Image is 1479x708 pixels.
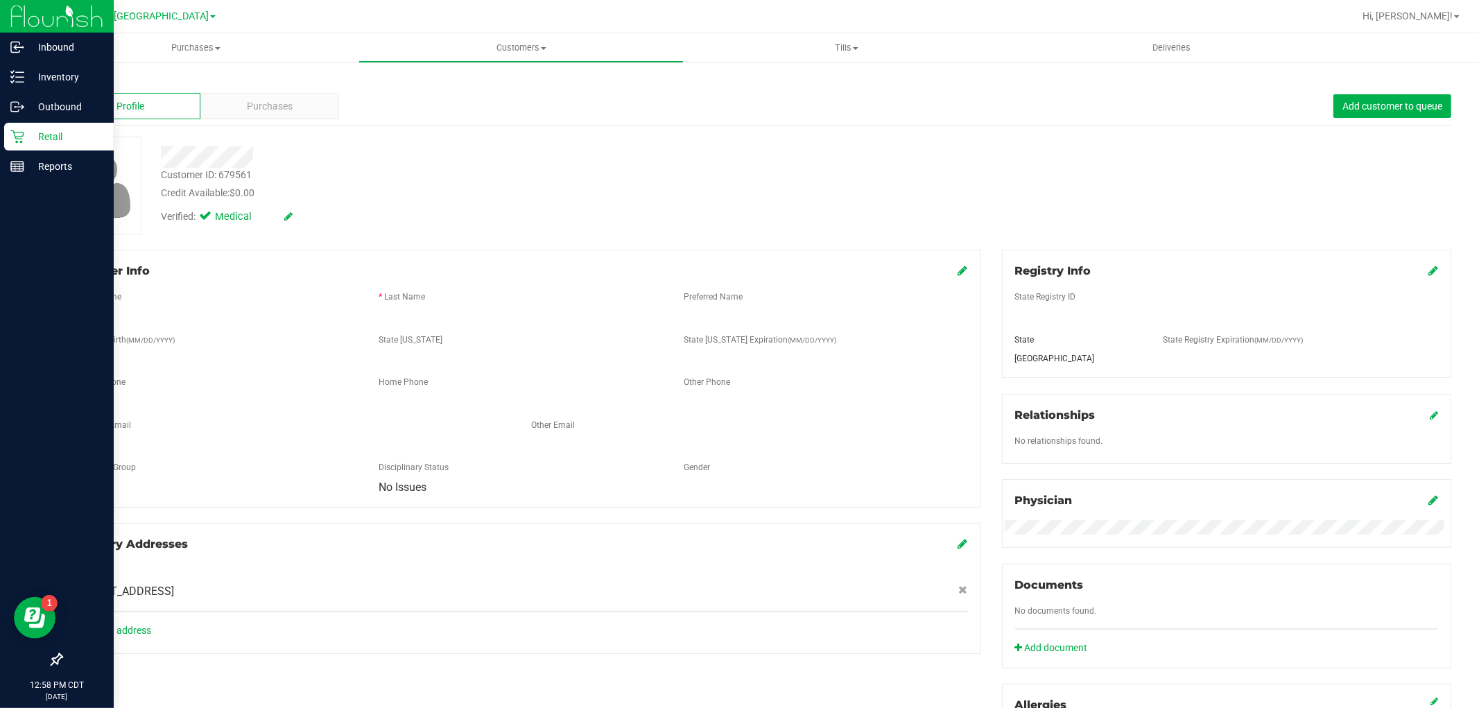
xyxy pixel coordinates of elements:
span: [STREET_ADDRESS] [74,583,174,600]
span: Profile [116,99,144,114]
inline-svg: Inventory [10,70,24,84]
button: Add customer to queue [1333,94,1451,118]
label: State Registry Expiration [1163,334,1303,346]
span: Registry Info [1015,264,1091,277]
label: No relationships found. [1015,435,1103,447]
div: Verified: [161,209,293,225]
span: Documents [1015,578,1084,592]
p: Retail [24,128,107,145]
inline-svg: Outbound [10,100,24,114]
a: Customers [358,33,684,62]
a: Deliveries [1009,33,1334,62]
span: No Issues [379,481,427,494]
span: (MM/DD/YYYY) [788,336,836,344]
inline-svg: Inbound [10,40,24,54]
iframe: Resource center [14,597,55,639]
label: State Registry ID [1015,291,1076,303]
label: Disciplinary Status [379,461,449,474]
span: Customers [359,42,683,54]
label: Last Name [385,291,426,303]
iframe: Resource center unread badge [41,595,58,612]
label: Date of Birth [80,334,175,346]
a: Add document [1015,641,1095,655]
label: Other Email [531,419,575,431]
label: State [US_STATE] [379,334,443,346]
span: Deliveries [1134,42,1209,54]
p: [DATE] [6,691,107,702]
span: Medical [215,209,270,225]
label: Other Phone [684,376,730,388]
span: TX Austin [GEOGRAPHIC_DATA] [67,10,209,22]
label: Gender [684,461,710,474]
span: Add customer to queue [1342,101,1442,112]
p: Inventory [24,69,107,85]
inline-svg: Reports [10,159,24,173]
div: [GEOGRAPHIC_DATA] [1005,352,1152,365]
p: Reports [24,158,107,175]
span: (MM/DD/YYYY) [1254,336,1303,344]
span: Purchases [33,42,358,54]
inline-svg: Retail [10,130,24,144]
div: Credit Available: [161,186,846,200]
a: Purchases [33,33,358,62]
p: Inbound [24,39,107,55]
span: Relationships [1015,408,1096,422]
label: Home Phone [379,376,429,388]
label: State [US_STATE] Expiration [684,334,836,346]
span: Hi, [PERSON_NAME]! [1363,10,1453,21]
span: Purchases [247,99,293,114]
span: Tills [684,42,1008,54]
span: Delivery Addresses [74,537,188,551]
p: 12:58 PM CDT [6,679,107,691]
div: State [1005,334,1152,346]
span: Physician [1015,494,1073,507]
span: (MM/DD/YYYY) [126,336,175,344]
div: Customer ID: 679561 [161,168,252,182]
label: Preferred Name [684,291,743,303]
p: Outbound [24,98,107,115]
span: $0.00 [230,187,254,198]
span: No documents found. [1015,606,1097,616]
a: Tills [684,33,1009,62]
